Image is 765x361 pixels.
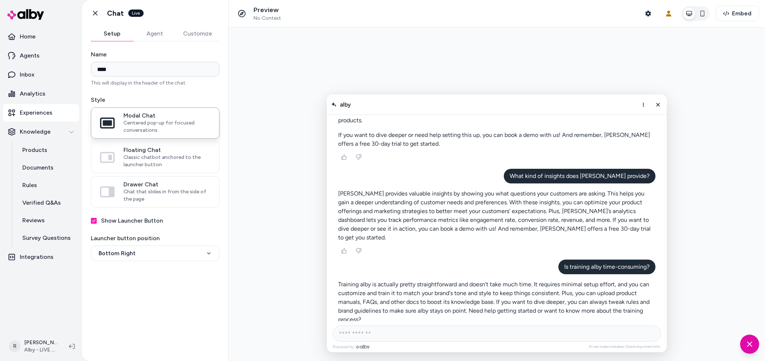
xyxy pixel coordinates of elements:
[91,234,219,243] label: Launcher button position
[3,47,79,64] a: Agents
[20,89,45,98] p: Analytics
[15,212,79,229] a: Reviews
[20,127,51,136] p: Knowledge
[128,10,144,17] div: Live
[22,198,61,207] p: Verified Q&As
[20,253,53,261] p: Integrations
[123,146,210,154] span: Floating Chat
[123,188,210,203] span: Chat that slides in from the side of the page
[123,154,210,168] span: Classic chatbot anchored to the launcher button
[22,181,37,190] p: Rules
[716,6,759,21] button: Embed
[24,346,57,354] span: Alby - LIVE on [DOMAIN_NAME]
[176,26,219,41] button: Customize
[3,28,79,45] a: Home
[20,108,52,117] p: Experiences
[133,26,176,41] button: Agent
[15,159,79,176] a: Documents
[24,339,57,346] p: [PERSON_NAME]
[254,15,281,22] span: No Context
[7,9,44,20] img: alby Logo
[15,176,79,194] a: Rules
[91,96,219,104] label: Style
[15,194,79,212] a: Verified Q&As
[15,141,79,159] a: Products
[3,66,79,83] a: Inbox
[732,9,751,18] span: Embed
[123,181,210,188] span: Drawer Chat
[22,234,71,242] p: Survey Questions
[101,216,163,225] label: Show Launcher Button
[3,123,79,141] button: Knowledge
[15,229,79,247] a: Survey Questions
[22,216,45,225] p: Reviews
[3,85,79,103] a: Analytics
[20,70,34,79] p: Inbox
[9,340,21,352] span: R
[107,9,124,18] h1: Chat
[91,50,219,59] label: Name
[22,163,53,172] p: Documents
[254,6,281,14] p: Preview
[4,335,63,358] button: R[PERSON_NAME]Alby - LIVE on [DOMAIN_NAME]
[91,26,133,41] button: Setup
[3,104,79,122] a: Experiences
[22,146,47,155] p: Products
[3,248,79,266] a: Integrations
[123,119,210,134] span: Centered pop-up for focused conversations
[20,51,40,60] p: Agents
[123,112,210,119] span: Modal Chat
[20,32,36,41] p: Home
[91,79,219,87] p: This will display in the header of the chat.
